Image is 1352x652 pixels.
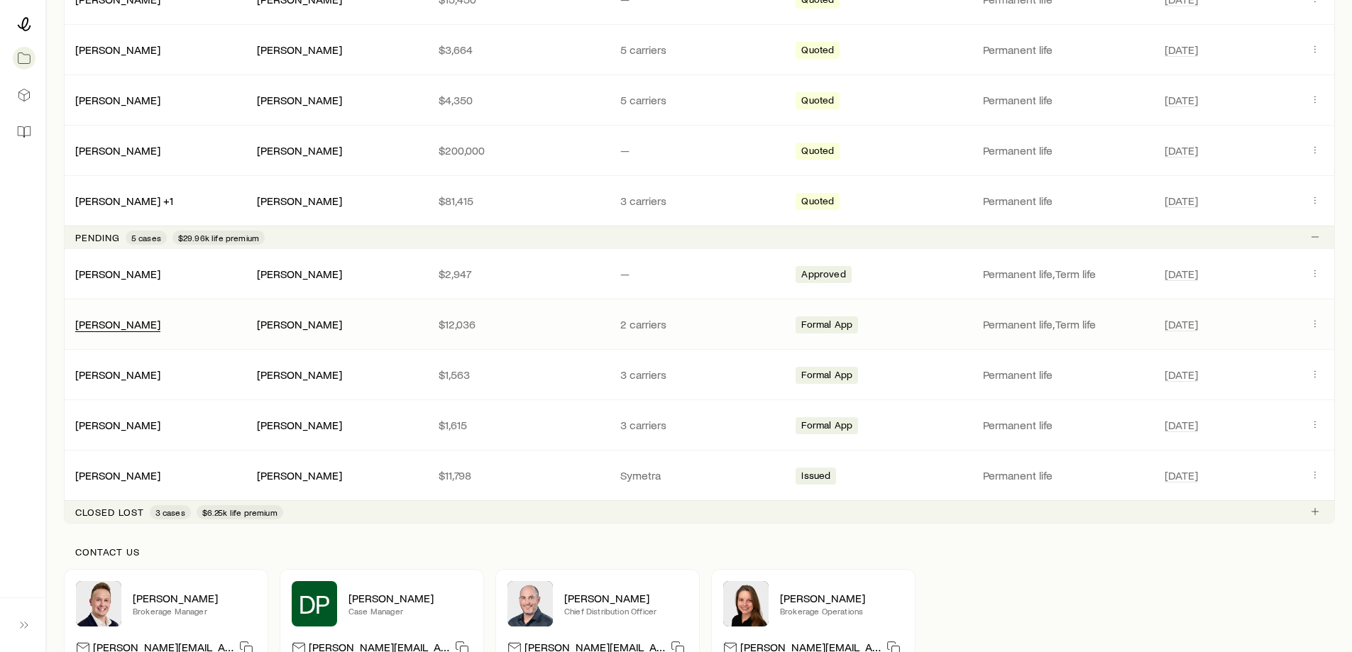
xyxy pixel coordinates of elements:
p: [PERSON_NAME] [133,591,256,605]
p: 5 carriers [620,43,779,57]
span: Formal App [801,369,852,384]
p: Chief Distribution Officer [564,605,688,617]
p: 3 carriers [620,194,779,208]
p: 3 carriers [620,368,779,382]
p: Brokerage Operations [780,605,903,617]
span: $29.96k life premium [178,232,259,243]
p: $1,615 [439,418,598,432]
div: [PERSON_NAME] [257,43,342,57]
p: $81,415 [439,194,598,208]
p: [PERSON_NAME] [780,591,903,605]
span: Formal App [801,419,852,434]
a: [PERSON_NAME] [75,267,160,280]
a: [PERSON_NAME] [75,317,160,331]
div: [PERSON_NAME] [75,93,160,108]
p: Permanent life [983,418,1142,432]
p: Permanent life [983,143,1142,158]
p: $12,036 [439,317,598,331]
span: $6.25k life premium [202,507,277,518]
div: [PERSON_NAME] [75,468,160,483]
img: Derek Wakefield [76,581,121,626]
a: [PERSON_NAME] [75,468,160,482]
div: [PERSON_NAME] [257,93,342,108]
a: [PERSON_NAME] [75,43,160,56]
p: $200,000 [439,143,598,158]
p: $2,947 [439,267,598,281]
p: [PERSON_NAME] [348,591,472,605]
div: [PERSON_NAME] [257,194,342,209]
p: $1,563 [439,368,598,382]
p: Permanent life [983,468,1142,482]
div: [PERSON_NAME] [75,368,160,382]
div: [PERSON_NAME] [75,43,160,57]
div: [PERSON_NAME] [75,143,160,158]
p: Permanent life [983,43,1142,57]
div: [PERSON_NAME] [257,368,342,382]
p: Permanent life, Term life [983,317,1142,331]
span: Formal App [801,319,852,333]
p: Brokerage Manager [133,605,256,617]
p: $11,798 [439,468,598,482]
div: [PERSON_NAME] [257,468,342,483]
span: 5 cases [131,232,161,243]
p: $3,664 [439,43,598,57]
span: Quoted [801,145,834,160]
div: [PERSON_NAME] [257,143,342,158]
p: [PERSON_NAME] [564,591,688,605]
div: [PERSON_NAME] [257,317,342,332]
p: Permanent life [983,194,1142,208]
p: $4,350 [439,93,598,107]
span: Approved [801,268,845,283]
p: Permanent life [983,368,1142,382]
a: [PERSON_NAME] [75,93,160,106]
div: [PERSON_NAME] [75,267,160,282]
img: Ellen Wall [723,581,769,626]
div: [PERSON_NAME] [75,418,160,433]
a: [PERSON_NAME] [75,368,160,381]
p: 2 carriers [620,317,779,331]
p: — [620,143,779,158]
span: [DATE] [1165,43,1198,57]
p: Pending [75,232,120,243]
p: 3 carriers [620,418,779,432]
span: [DATE] [1165,368,1198,382]
span: 3 cases [155,507,185,518]
span: [DATE] [1165,93,1198,107]
span: Quoted [801,94,834,109]
img: Dan Pierson [507,581,553,626]
p: Closed lost [75,507,144,518]
p: Symetra [620,468,779,482]
span: [DATE] [1165,418,1198,432]
span: Quoted [801,195,834,210]
span: Quoted [801,44,834,59]
span: [DATE] [1165,267,1198,281]
p: Case Manager [348,605,472,617]
div: [PERSON_NAME] [257,267,342,282]
a: [PERSON_NAME] [75,418,160,431]
div: [PERSON_NAME] [75,317,160,332]
a: [PERSON_NAME] +1 [75,194,173,207]
span: DP [299,590,331,618]
span: [DATE] [1165,194,1198,208]
span: [DATE] [1165,468,1198,482]
span: [DATE] [1165,317,1198,331]
p: — [620,267,779,281]
p: Permanent life [983,93,1142,107]
p: Contact us [75,546,1324,558]
span: Issued [801,470,830,485]
span: [DATE] [1165,143,1198,158]
a: [PERSON_NAME] [75,143,160,157]
div: [PERSON_NAME] +1 [75,194,173,209]
div: [PERSON_NAME] [257,418,342,433]
p: Permanent life, Term life [983,267,1142,281]
p: 5 carriers [620,93,779,107]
